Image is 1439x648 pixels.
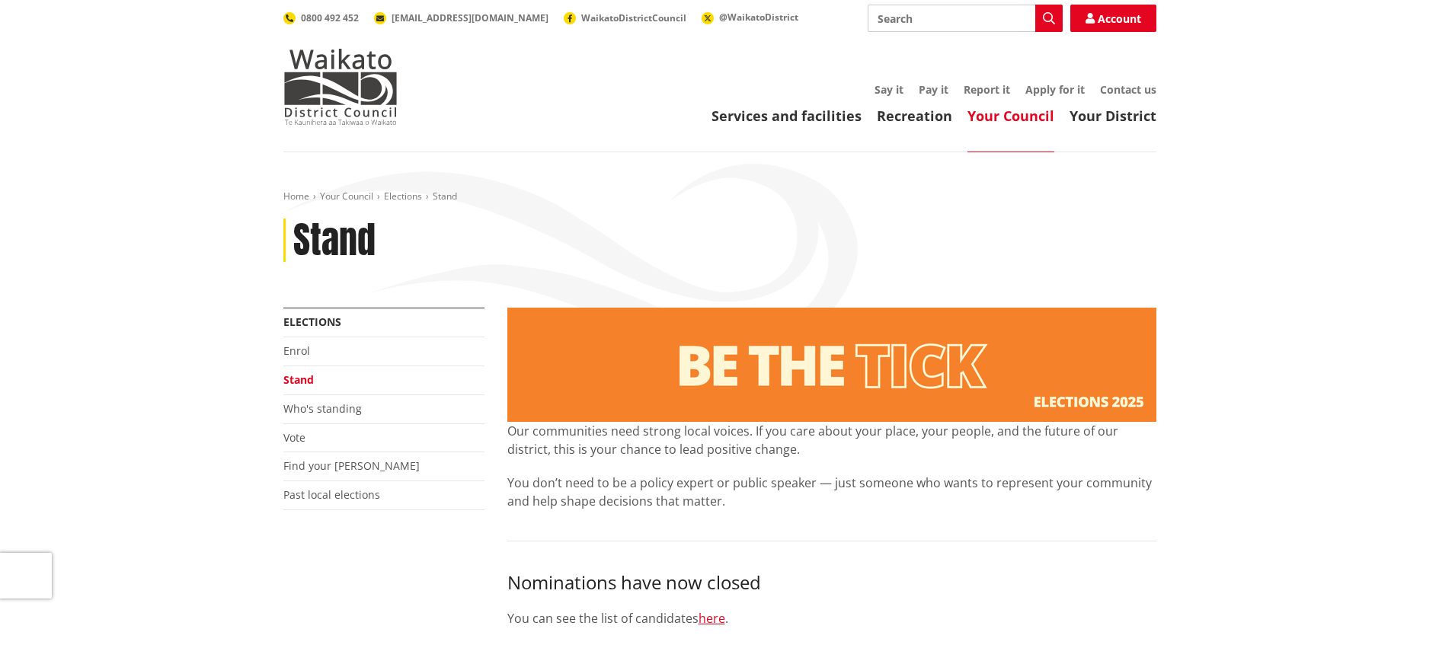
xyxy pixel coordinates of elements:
[320,190,373,203] a: Your Council
[564,11,686,24] a: WaikatoDistrictCouncil
[507,422,1156,458] p: Our communities need strong local voices. If you care about your place, your people, and the futu...
[374,11,548,24] a: [EMAIL_ADDRESS][DOMAIN_NAME]
[868,5,1063,32] input: Search input
[293,219,376,263] h1: Stand
[875,82,903,97] a: Say it
[507,572,1156,594] h3: Nominations have now closed
[877,107,952,125] a: Recreation
[967,107,1054,125] a: Your Council
[507,609,1156,627] p: You can see the list of candidates .
[507,308,1156,422] img: Stand banner
[283,430,305,445] a: Vote
[283,487,380,502] a: Past local elections
[1369,584,1424,639] iframe: Messenger Launcher
[507,474,1156,510] p: You don’t need to be a policy expert or public speaker — just someone who wants to represent your...
[283,11,359,24] a: 0800 492 452
[1100,82,1156,97] a: Contact us
[392,11,548,24] span: [EMAIL_ADDRESS][DOMAIN_NAME]
[283,458,420,473] a: Find your [PERSON_NAME]
[719,11,798,24] span: @WaikatoDistrict
[699,610,725,627] a: here
[283,401,362,416] a: Who's standing
[283,372,314,387] a: Stand
[1070,107,1156,125] a: Your District
[1070,5,1156,32] a: Account
[384,190,422,203] a: Elections
[1025,82,1085,97] a: Apply for it
[702,11,798,24] a: @WaikatoDistrict
[283,343,310,358] a: Enrol
[964,82,1010,97] a: Report it
[283,190,1156,203] nav: breadcrumb
[712,107,862,125] a: Services and facilities
[581,11,686,24] span: WaikatoDistrictCouncil
[919,82,948,97] a: Pay it
[433,190,457,203] span: Stand
[283,49,398,125] img: Waikato District Council - Te Kaunihera aa Takiwaa o Waikato
[283,314,341,329] a: Elections
[283,190,309,203] a: Home
[301,11,359,24] span: 0800 492 452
